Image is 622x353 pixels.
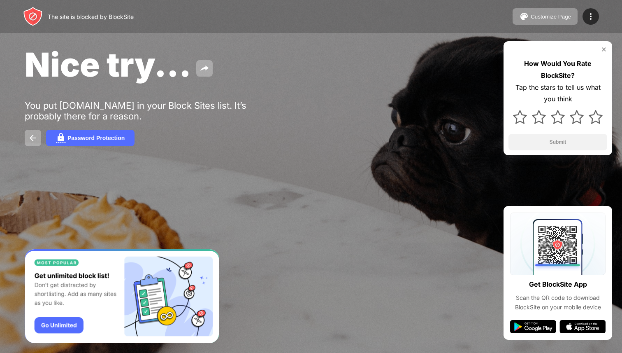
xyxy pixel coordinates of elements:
button: Password Protection [46,130,135,146]
img: star.svg [551,110,565,124]
div: Tap the stars to tell us what you think [508,82,607,105]
img: password.svg [56,133,66,143]
div: Get BlockSite App [529,278,587,290]
button: Submit [508,134,607,150]
span: Nice try... [25,44,191,84]
img: pallet.svg [519,12,529,21]
img: qrcode.svg [510,213,606,275]
img: google-play.svg [510,320,556,333]
img: back.svg [28,133,38,143]
img: menu-icon.svg [586,12,596,21]
img: star.svg [570,110,584,124]
img: star.svg [589,110,603,124]
div: Scan the QR code to download BlockSite on your mobile device [510,293,606,312]
img: header-logo.svg [23,7,43,26]
img: rate-us-close.svg [601,46,607,53]
div: Password Protection [67,135,125,141]
img: share.svg [200,63,209,73]
div: You put [DOMAIN_NAME] in your Block Sites list. It’s probably there for a reason. [25,100,279,122]
img: star.svg [532,110,546,124]
button: Customize Page [513,8,578,25]
div: Customize Page [531,14,571,20]
img: app-store.svg [559,320,606,333]
iframe: Banner [25,249,219,344]
div: How Would You Rate BlockSite? [508,58,607,82]
div: The site is blocked by BlockSite [48,13,134,20]
img: star.svg [513,110,527,124]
